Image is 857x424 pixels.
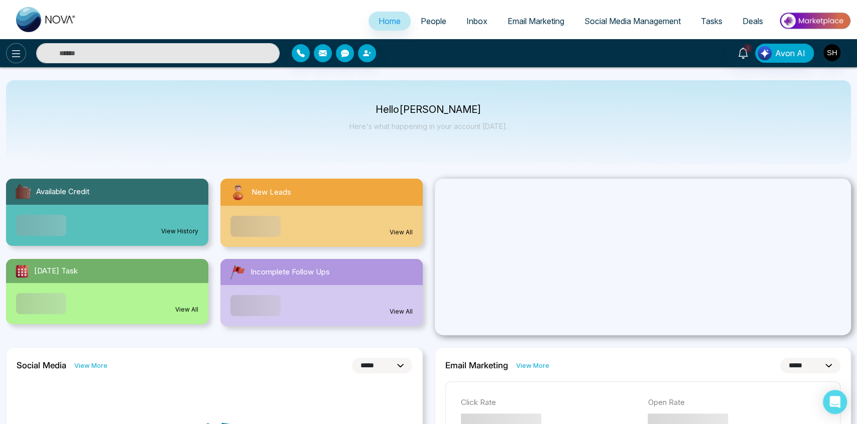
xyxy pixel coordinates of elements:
div: Open Intercom Messenger [823,390,847,414]
a: View All [175,305,198,314]
span: Email Marketing [508,16,564,26]
img: User Avatar [823,44,840,61]
p: Here's what happening in your account [DATE]. [349,122,508,130]
img: availableCredit.svg [14,183,32,201]
span: Inbox [466,16,487,26]
h2: Email Marketing [445,360,508,370]
span: Home [379,16,401,26]
span: Incomplete Follow Ups [251,266,330,278]
span: People [421,16,446,26]
span: 3 [743,44,752,53]
span: New Leads [252,187,291,198]
a: Inbox [456,12,498,31]
a: People [411,12,456,31]
a: View History [161,227,198,236]
p: Click Rate [461,397,638,408]
img: todayTask.svg [14,263,30,279]
a: Incomplete Follow UpsView All [214,259,429,326]
a: Email Marketing [498,12,574,31]
span: [DATE] Task [34,265,78,277]
a: 3 [731,44,755,61]
a: View More [516,361,549,370]
span: Tasks [701,16,722,26]
a: Home [369,12,411,31]
img: Market-place.gif [778,10,851,32]
img: newLeads.svg [228,183,248,202]
button: Avon AI [755,44,814,63]
img: Lead Flow [758,46,772,60]
a: Tasks [691,12,732,31]
p: Open Rate [648,397,825,408]
a: View All [390,307,413,316]
a: View More [74,361,107,370]
a: Deals [732,12,773,31]
span: Social Media Management [584,16,681,26]
a: Social Media Management [574,12,691,31]
h2: Social Media [17,360,66,370]
span: Available Credit [36,186,89,198]
span: Deals [743,16,763,26]
p: Hello [PERSON_NAME] [349,105,508,114]
img: Nova CRM Logo [16,7,76,32]
span: Avon AI [775,47,805,59]
a: New LeadsView All [214,179,429,247]
img: followUps.svg [228,263,247,281]
a: View All [390,228,413,237]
